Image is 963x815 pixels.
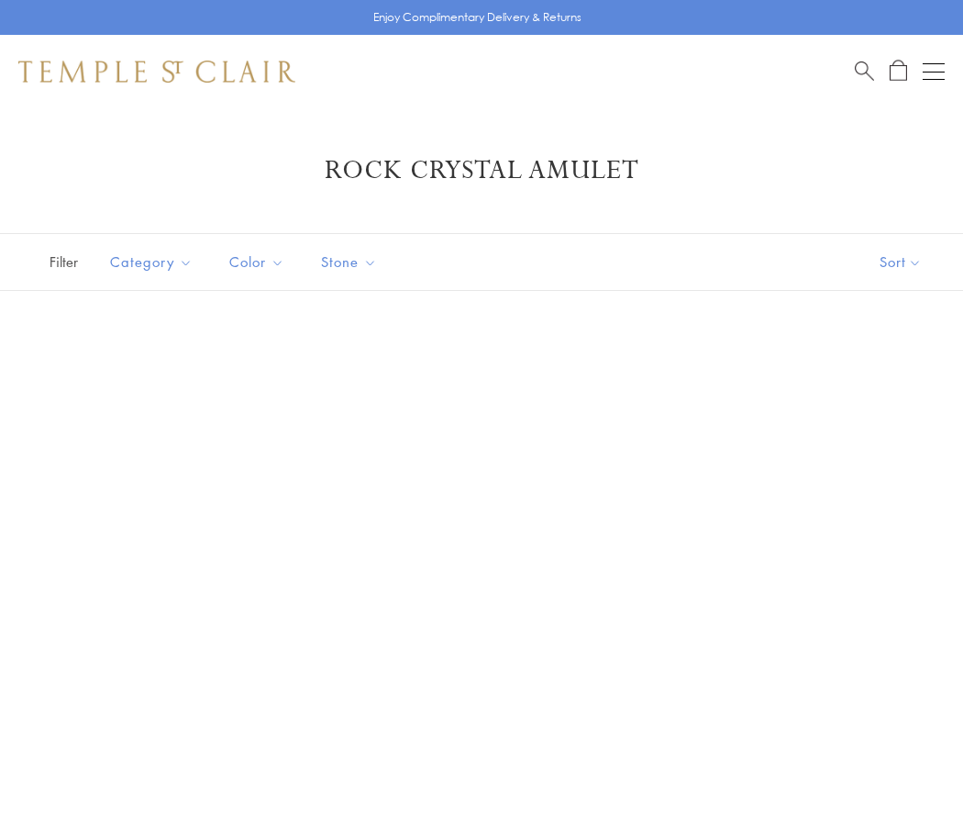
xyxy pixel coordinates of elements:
[890,60,907,83] a: Open Shopping Bag
[18,61,295,83] img: Temple St. Clair
[216,241,298,283] button: Color
[220,251,298,274] span: Color
[312,251,391,274] span: Stone
[307,241,391,283] button: Stone
[838,234,963,290] button: Show sort by
[101,251,206,274] span: Category
[373,8,581,27] p: Enjoy Complimentary Delivery & Returns
[46,154,917,187] h1: Rock Crystal Amulet
[96,241,206,283] button: Category
[855,60,874,83] a: Search
[923,61,945,83] button: Open navigation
